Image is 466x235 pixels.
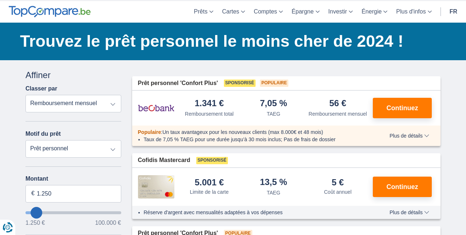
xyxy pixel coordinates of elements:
div: TAEG [267,110,280,117]
li: Réserve d'argent avec mensualités adaptées à vos dépenses [144,209,368,216]
button: Plus de détails [384,209,435,215]
span: Plus de détails [390,210,429,215]
a: Plus d'infos [392,1,436,23]
span: Continuez [387,184,418,190]
div: 5 € [332,178,344,187]
a: Énergie [357,1,392,23]
span: Plus de détails [390,133,429,138]
a: fr [445,1,462,23]
div: Affiner [25,69,121,81]
span: Populaire [260,80,288,87]
div: 7,05 % [260,99,287,109]
a: Prêts [190,1,218,23]
div: Remboursement mensuel [309,110,367,117]
div: Coût annuel [324,188,352,196]
label: Classer par [25,85,57,92]
label: Motif du prêt [25,131,61,137]
label: Montant [25,176,121,182]
span: Prêt personnel 'Confort Plus' [138,79,218,88]
a: Cartes [218,1,249,23]
span: Sponsorisé [224,80,256,87]
img: pret personnel Beobank [138,99,174,117]
a: Comptes [249,1,287,23]
div: : [132,128,374,136]
div: 56 € [329,99,346,109]
div: Remboursement total [185,110,234,117]
img: pret personnel Cofidis CC [138,175,174,199]
h1: Trouvez le prêt personnel le moins cher de 2024 ! [20,30,441,53]
div: 1.341 € [195,99,224,109]
span: Populaire [138,129,161,135]
a: Épargne [287,1,324,23]
span: Continuez [387,105,418,111]
button: Plus de détails [384,133,435,139]
button: Continuez [373,177,432,197]
input: wantToBorrow [25,211,121,214]
span: 100.000 € [95,220,121,226]
span: € [31,189,35,198]
a: Investir [324,1,358,23]
div: 5.001 € [195,178,224,187]
span: Sponsorisé [196,157,228,164]
div: 13,5 % [260,178,287,188]
span: Un taux avantageux pour les nouveaux clients (max 8.000€ et 48 mois) [162,129,323,135]
span: Cofidis Mastercard [138,156,190,165]
div: TAEG [267,189,280,196]
li: Taux de 7,05 % TAEG pour une durée jusqu’à 30 mois inclus; Pas de frais de dossier [144,136,368,143]
span: 1.250 € [25,220,45,226]
img: TopCompare [9,6,91,18]
div: Limite de la carte [190,188,229,196]
button: Continuez [373,98,432,118]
